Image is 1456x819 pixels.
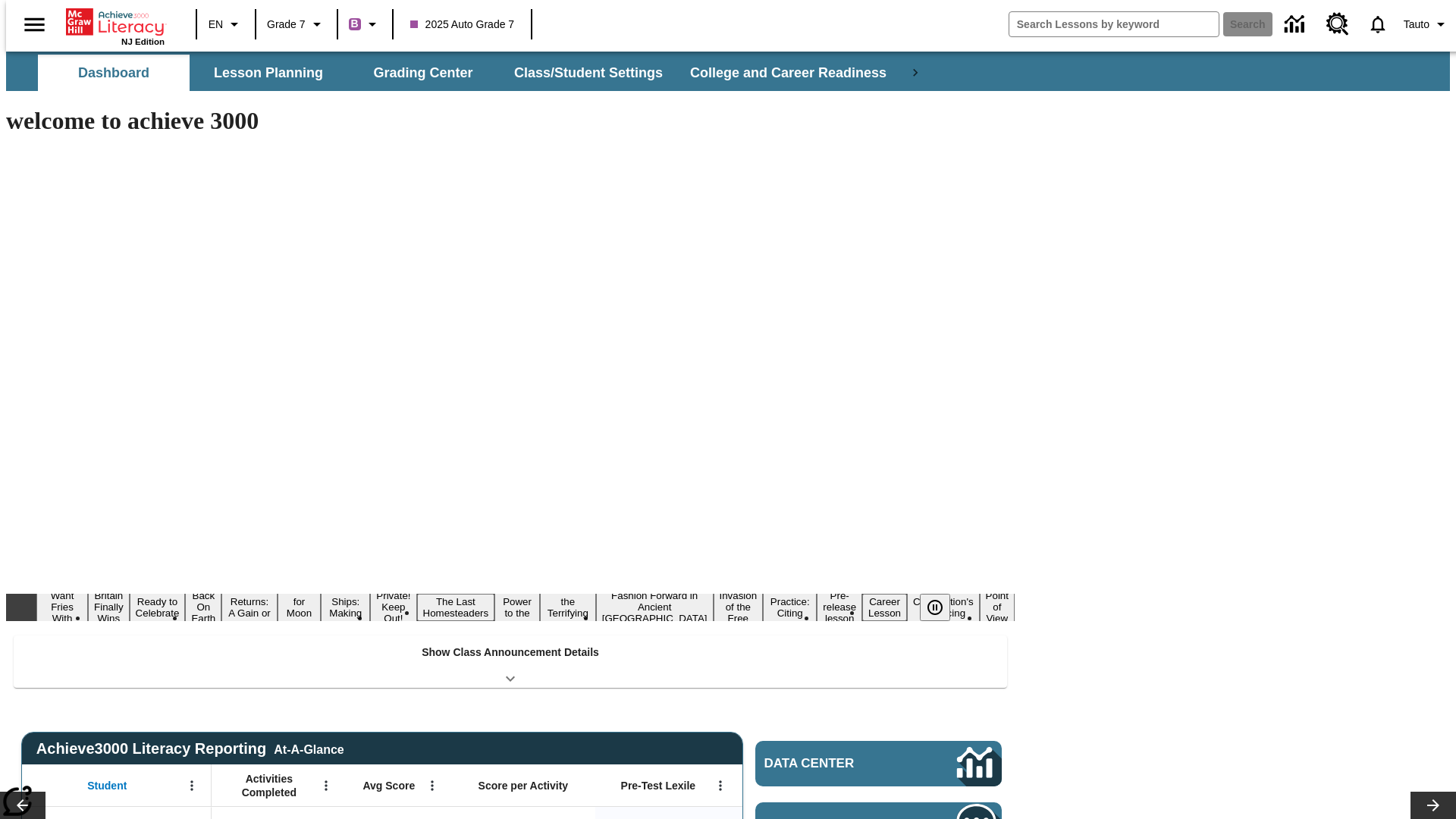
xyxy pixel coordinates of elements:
span: Pre-Test Lexile [621,779,696,792]
span: Activities Completed [219,772,319,799]
button: Language: EN, Select a language [202,11,250,38]
span: Score per Activity [479,779,569,792]
button: Class/Student Settings [502,55,675,91]
button: Grade: Grade 7, Select a grade [261,11,332,38]
button: Open Menu [709,774,732,797]
a: Data Center [1276,4,1317,45]
button: Boost Class color is purple. Change class color [343,11,388,38]
button: Slide 7 Cruise Ships: Making Waves [321,582,370,632]
button: Slide 13 The Invasion of the Free CD [714,576,764,638]
span: NJ Edition [121,37,165,46]
button: Open Menu [180,774,203,797]
button: Lesson Planning [193,55,344,91]
button: Slide 2 Britain Finally Wins [88,588,130,626]
span: EN [209,17,223,33]
div: SubNavbar [36,55,900,91]
span: Tauto [1404,17,1429,33]
button: Slide 10 Solar Power to the People [494,582,540,632]
a: Notifications [1358,5,1398,44]
span: Avg Score [362,779,415,792]
span: B [351,14,359,33]
span: Student [87,779,127,792]
button: Pause [920,594,950,621]
button: Slide 14 Mixed Practice: Citing Evidence [763,582,817,632]
button: Slide 16 Career Lesson [862,594,907,621]
button: College and Career Readiness [678,55,899,91]
button: Slide 1 Do You Want Fries With That? [36,576,88,638]
div: SubNavbar [6,52,1450,91]
button: Slide 3 Get Ready to Celebrate Juneteenth! [130,582,186,632]
span: Grade 7 [267,17,306,33]
span: Achieve3000 Literacy Reporting [36,740,344,758]
div: At-A-Glance [274,740,344,757]
div: Next Tabs [900,55,930,91]
button: Slide 12 Fashion Forward in Ancient Rome [596,588,714,626]
button: Dashboard [38,55,190,91]
div: Home [66,5,165,46]
h1: welcome to achieve 3000 [6,107,1015,135]
div: Show Class Announcement Details [14,635,1007,688]
button: Slide 11 Attack of the Terrifying Tomatoes [540,582,596,632]
a: Data Center [755,741,1002,786]
button: Open Menu [315,774,337,797]
button: Open side menu [12,2,57,47]
button: Grading Center [347,55,499,91]
div: Pause [920,594,965,621]
p: Show Class Announcement Details [422,645,599,661]
span: 2025 Auto Grade 7 [410,17,515,33]
button: Slide 4 Back On Earth [185,588,221,626]
button: Slide 17 The Constitution's Balancing Act [907,582,980,632]
button: Profile/Settings [1398,11,1456,38]
span: Data Center [764,756,906,771]
a: Home [66,7,165,37]
button: Open Menu [421,774,444,797]
button: Slide 15 Pre-release lesson [817,588,862,626]
a: Resource Center, Will open in new tab [1317,4,1358,45]
button: Lesson carousel, Next [1410,792,1456,819]
button: Slide 5 Free Returns: A Gain or a Drain? [221,582,278,632]
button: Slide 18 Point of View [980,588,1015,626]
button: Slide 8 Private! Keep Out! [370,588,416,626]
button: Slide 9 The Last Homesteaders [417,594,495,621]
button: Slide 6 Time for Moon Rules? [278,582,321,632]
input: search field [1009,12,1219,36]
